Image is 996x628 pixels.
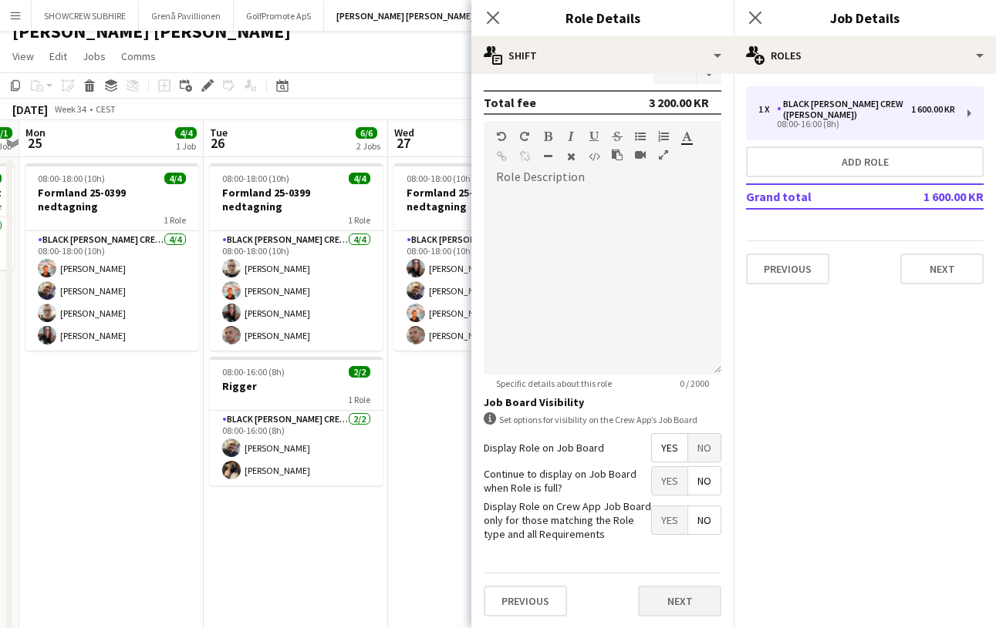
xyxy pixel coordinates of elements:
[652,434,687,462] span: Yes
[484,395,721,409] h3: Job Board Visibility
[121,49,156,63] span: Comms
[589,150,599,163] button: HTML Code
[635,149,646,161] button: Insert video
[589,130,599,143] button: Underline
[349,366,370,378] span: 2/2
[612,130,623,143] button: Strikethrough
[210,379,383,393] h3: Rigger
[911,104,955,115] div: 1 600.00 KR
[746,184,886,209] td: Grand total
[222,173,289,184] span: 08:00-18:00 (10h)
[658,149,669,161] button: Fullscreen
[484,378,624,389] span: Specific details about this role
[12,49,34,63] span: View
[49,49,67,63] span: Edit
[900,254,984,284] button: Next
[652,506,687,534] span: Yes
[210,126,228,139] span: Tue
[12,20,291,43] h1: [PERSON_NAME] [PERSON_NAME]
[566,150,576,163] button: Clear Formatting
[777,99,911,120] div: Black [PERSON_NAME] Crew ([PERSON_NAME])
[210,357,383,485] app-job-card: 08:00-16:00 (8h)2/2Rigger1 RoleBlack [PERSON_NAME] Crew ([PERSON_NAME])2/208:00-16:00 (8h)[PERSON...
[348,394,370,405] span: 1 Role
[38,173,105,184] span: 08:00-18:00 (10h)
[12,102,48,117] div: [DATE]
[484,95,536,110] div: Total fee
[519,130,530,143] button: Redo
[681,130,692,143] button: Text Color
[658,130,669,143] button: Ordered List
[667,378,721,389] span: 0 / 2000
[25,186,198,213] h3: Formland 25-0399 nedtagning
[612,149,623,161] button: Paste as plain text
[96,103,116,115] div: CEST
[76,46,112,66] a: Jobs
[734,37,996,74] div: Roles
[394,186,567,213] h3: Formland 25-0399 nedtagning
[542,150,553,163] button: Horizontal Line
[688,467,721,495] span: No
[23,134,46,152] span: 25
[394,163,567,351] app-job-card: 08:00-18:00 (10h)4/4Formland 25-0399 nedtagning1 RoleBlack [PERSON_NAME] Crew ([PERSON_NAME])4/40...
[566,130,576,143] button: Italic
[139,1,234,31] button: Grenå Pavillionen
[471,37,734,74] div: Shift
[638,586,721,616] button: Next
[356,140,380,152] div: 2 Jobs
[734,8,996,28] h3: Job Details
[6,46,40,66] a: View
[471,8,734,28] h3: Role Details
[83,49,106,63] span: Jobs
[164,214,186,226] span: 1 Role
[210,231,383,351] app-card-role: Black [PERSON_NAME] Crew ([PERSON_NAME])4/408:00-18:00 (10h)[PERSON_NAME][PERSON_NAME][PERSON_NAM...
[649,95,709,110] div: 3 200.00 KR
[208,134,228,152] span: 26
[234,1,324,31] button: GolfPromote ApS
[484,412,721,427] div: Set options for visibility on the Crew App’s Job Board
[25,163,198,351] app-job-card: 08:00-18:00 (10h)4/4Formland 25-0399 nedtagning1 RoleBlack [PERSON_NAME] Crew ([PERSON_NAME])4/40...
[688,434,721,462] span: No
[496,130,507,143] button: Undo
[746,254,829,284] button: Previous
[688,506,721,534] span: No
[32,1,139,31] button: SHOWCREW SUBHIRE
[758,120,955,128] div: 08:00-16:00 (8h)
[635,130,646,143] button: Unordered List
[115,46,162,66] a: Comms
[886,184,984,209] td: 1 600.00 KR
[210,411,383,485] app-card-role: Black [PERSON_NAME] Crew ([PERSON_NAME])2/208:00-16:00 (8h)[PERSON_NAME][PERSON_NAME]
[164,173,186,184] span: 4/4
[407,173,474,184] span: 08:00-18:00 (10h)
[394,126,414,139] span: Wed
[176,140,196,152] div: 1 Job
[175,127,197,139] span: 4/4
[652,467,687,495] span: Yes
[392,134,414,152] span: 27
[222,366,285,378] span: 08:00-16:00 (8h)
[25,231,198,351] app-card-role: Black [PERSON_NAME] Crew ([PERSON_NAME])4/408:00-18:00 (10h)[PERSON_NAME][PERSON_NAME][PERSON_NAM...
[43,46,73,66] a: Edit
[25,126,46,139] span: Mon
[356,127,377,139] span: 6/6
[324,1,487,31] button: [PERSON_NAME] [PERSON_NAME]
[484,586,567,616] button: Previous
[51,103,89,115] span: Week 34
[349,173,370,184] span: 4/4
[210,186,383,213] h3: Formland 25-0399 nedtagning
[348,214,370,226] span: 1 Role
[697,65,721,85] button: Decrease
[394,231,567,351] app-card-role: Black [PERSON_NAME] Crew ([PERSON_NAME])4/408:00-18:00 (10h)[PERSON_NAME][PERSON_NAME][PERSON_NAM...
[484,467,651,495] label: Continue to display on Job Board when Role is full?
[746,146,984,177] button: Add role
[210,163,383,351] app-job-card: 08:00-18:00 (10h)4/4Formland 25-0399 nedtagning1 RoleBlack [PERSON_NAME] Crew ([PERSON_NAME])4/40...
[484,441,604,455] label: Display Role on Job Board
[758,104,777,115] div: 1 x
[484,499,651,542] label: Display Role on Crew App Job Board only for those matching the Role type and all Requirements
[542,130,553,143] button: Bold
